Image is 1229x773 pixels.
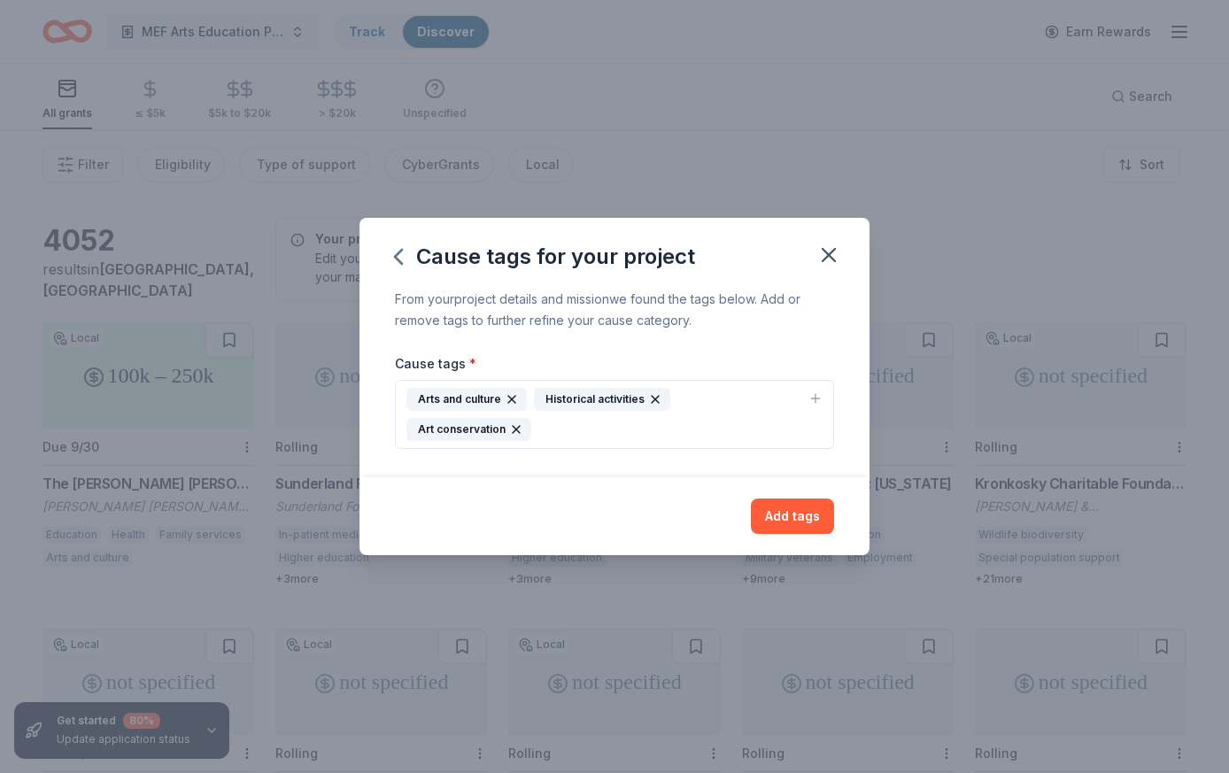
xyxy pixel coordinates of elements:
label: Cause tags [395,355,476,373]
div: Arts and culture [406,388,527,411]
div: From your project details and mission we found the tags below. Add or remove tags to further refi... [395,289,834,331]
div: Historical activities [534,388,670,411]
button: Arts and cultureHistorical activitiesArt conservation [395,380,834,449]
div: Cause tags for your project [395,243,695,271]
button: Add tags [751,499,834,534]
div: Art conservation [406,418,531,441]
